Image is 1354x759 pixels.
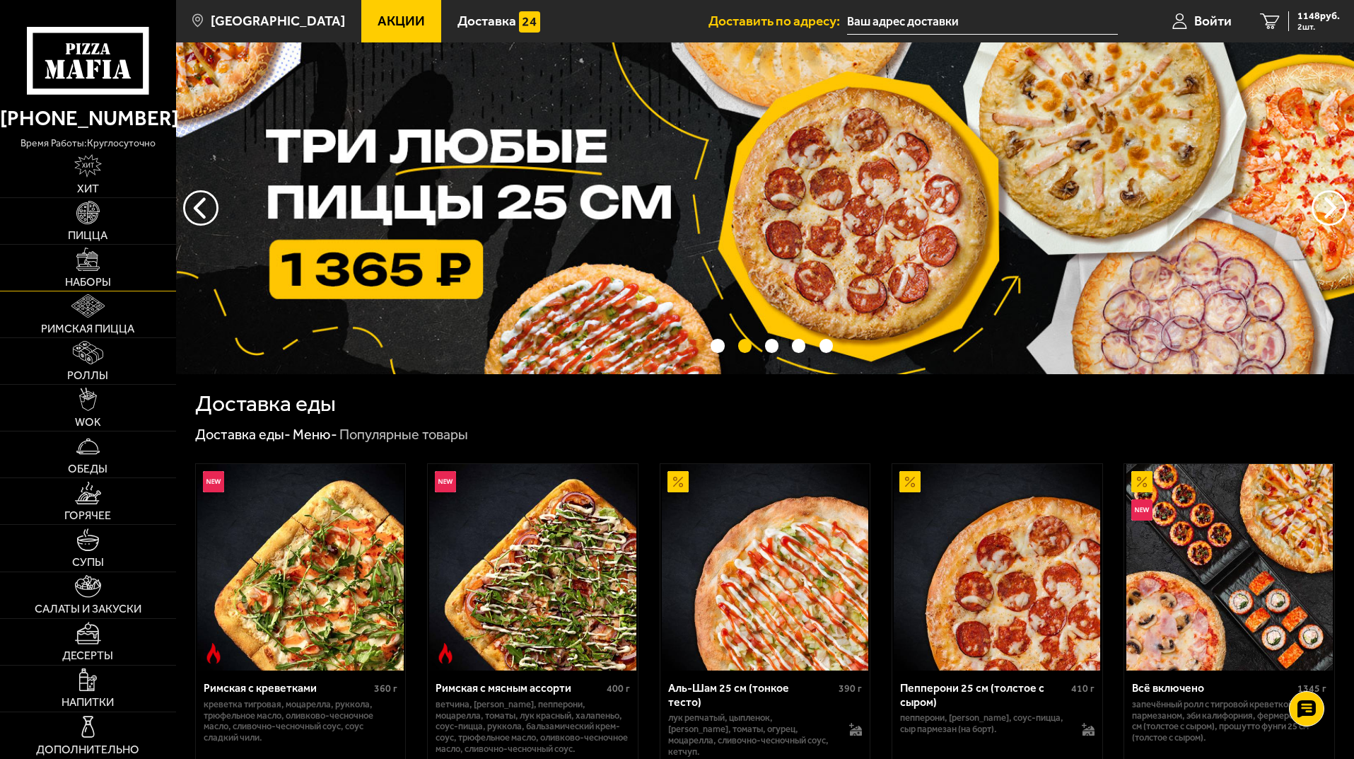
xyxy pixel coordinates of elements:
span: Обеды [68,463,107,475]
button: точки переключения [765,339,778,352]
p: ветчина, [PERSON_NAME], пепперони, моцарелла, томаты, лук красный, халапеньо, соус-пицца, руккола... [436,699,630,755]
a: НовинкаОстрое блюдоРимская с мясным ассорти [428,464,638,671]
span: Хит [77,183,99,195]
img: 15daf4d41897b9f0e9f617042186c801.svg [519,11,540,33]
p: Запечённый ролл с тигровой креветкой и пармезаном, Эби Калифорния, Фермерская 25 см (толстое с сы... [1132,699,1326,744]
a: АкционныйНовинкаВсё включено [1124,464,1334,671]
span: Войти [1194,14,1232,28]
a: АкционныйАль-Шам 25 см (тонкое тесто) [660,464,870,671]
div: Римская с креветками [204,681,371,695]
img: Новинка [1131,499,1152,521]
span: Горячее [64,510,111,521]
img: Новинка [435,471,456,492]
div: Аль-Шам 25 см (тонкое тесто) [668,681,836,708]
span: Доставка [457,14,516,28]
button: точки переключения [819,339,833,352]
button: точки переключения [711,339,724,352]
h1: Доставка еды [195,393,336,415]
a: АкционныйПепперони 25 см (толстое с сыром) [892,464,1102,671]
img: Пепперони 25 см (толстое с сыром) [894,464,1100,671]
span: Напитки [62,697,114,708]
img: Новинка [203,471,224,492]
button: следующий [183,190,218,226]
img: Римская с мясным ассорти [429,464,636,671]
button: предыдущий [1312,190,1347,226]
div: Всё включено [1132,681,1294,695]
p: пепперони, [PERSON_NAME], соус-пицца, сыр пармезан (на борт). [900,712,1068,735]
span: 400 г [607,683,630,695]
button: точки переключения [738,339,752,352]
input: Ваш адрес доставки [847,8,1118,35]
span: Дополнительно [36,744,139,755]
button: точки переключения [792,339,805,352]
img: Акционный [1131,471,1152,492]
div: Пепперони 25 см (толстое с сыром) [900,681,1068,708]
span: [GEOGRAPHIC_DATA] [211,14,345,28]
a: Меню- [293,426,337,443]
img: Аль-Шам 25 см (тонкое тесто) [662,464,868,671]
div: Римская с мясным ассорти [436,681,603,695]
span: 360 г [374,683,397,695]
img: Всё включено [1126,464,1333,671]
img: Акционный [899,471,921,492]
span: Римская пицца [41,323,134,335]
img: Острое блюдо [435,643,456,664]
span: Десерты [62,650,113,661]
a: НовинкаОстрое блюдоРимская с креветками [196,464,406,671]
img: Римская с креветками [197,464,404,671]
span: WOK [75,417,101,428]
span: Доставить по адресу: [708,14,847,28]
a: Доставка еды- [195,426,291,443]
span: Наборы [65,277,111,288]
div: Популярные товары [339,426,468,444]
span: Салаты и закуски [35,603,141,615]
span: Роллы [67,370,108,381]
p: креветка тигровая, моцарелла, руккола, трюфельное масло, оливково-чесночное масло, сливочно-чесно... [204,699,398,744]
span: 410 г [1071,683,1095,695]
p: лук репчатый, цыпленок, [PERSON_NAME], томаты, огурец, моцарелла, сливочно-чесночный соус, кетчуп. [668,712,836,758]
span: 1148 руб. [1297,11,1340,21]
span: 390 г [839,683,862,695]
span: 1345 г [1297,683,1326,695]
span: Пицца [68,230,107,241]
span: Супы [72,557,104,568]
span: 2 шт. [1297,23,1340,31]
span: Акции [378,14,425,28]
img: Острое блюдо [203,643,224,664]
img: Акционный [667,471,689,492]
